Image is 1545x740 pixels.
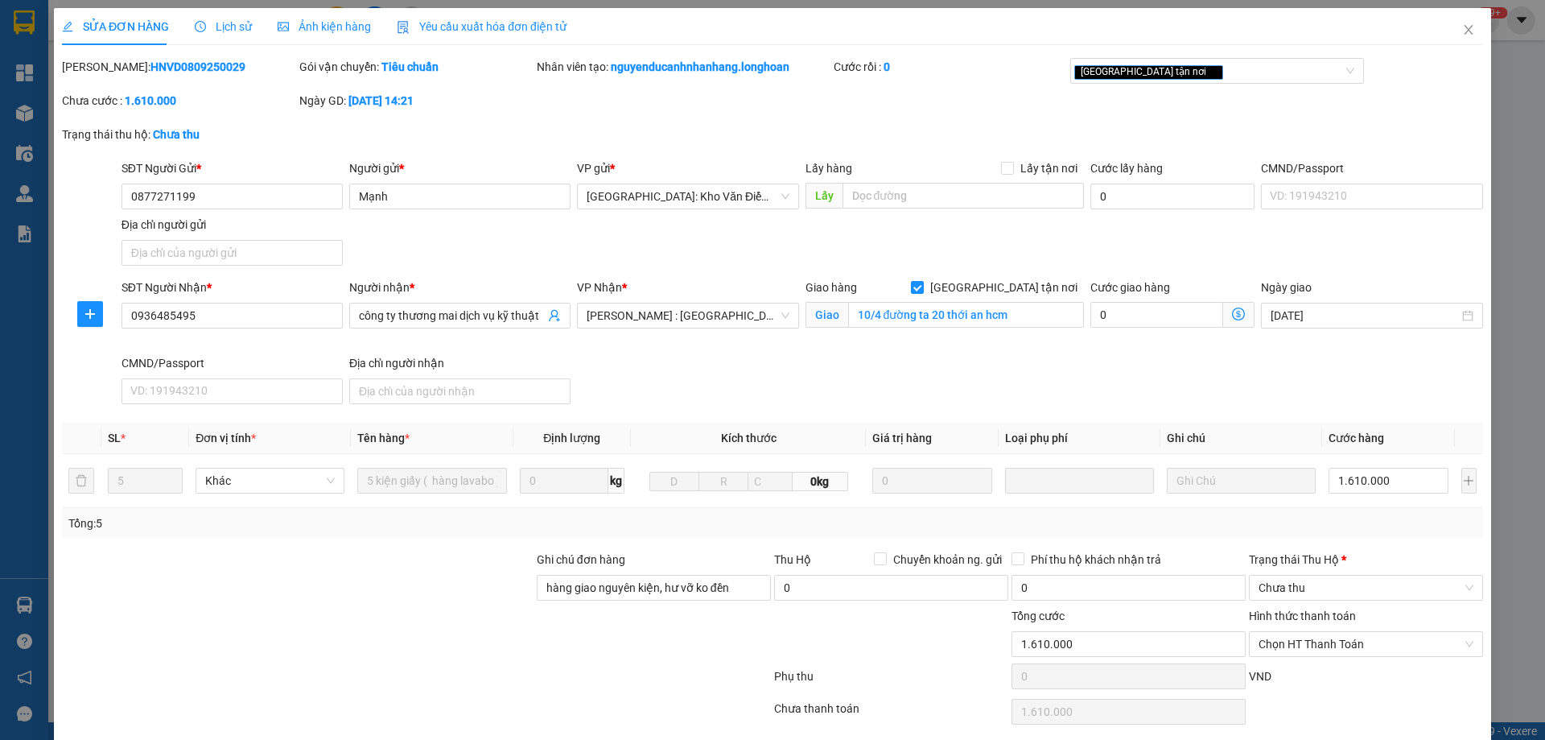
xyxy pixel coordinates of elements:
[873,468,993,494] input: 0
[1014,159,1084,177] span: Lấy tận nơi
[122,240,343,266] input: Địa chỉ của người gửi
[349,378,571,404] input: Địa chỉ của người nhận
[206,469,336,493] span: Khác
[1261,281,1312,294] label: Ngày giao
[748,472,793,491] input: C
[805,302,848,328] span: Giao
[887,551,1008,568] span: Chuyển khoản ng. gửi
[397,21,410,34] img: icon
[358,468,507,494] input: VD: Bàn, Ghế
[299,58,534,76] div: Gói vận chuyển:
[999,423,1160,454] th: Loại phụ phí
[62,92,296,110] div: Chưa cước :
[1232,308,1245,320] span: dollar-circle
[578,281,623,294] span: VP Nhận
[358,432,410,444] span: Tên hàng
[349,354,571,372] div: Địa chỉ người nhận
[108,432,121,444] span: SL
[611,60,789,73] b: nguyenducanhnhanhang.longhoan
[884,60,890,73] b: 0
[924,279,1084,296] span: [GEOGRAPHIC_DATA] tận nơi
[537,553,625,566] label: Ghi chú đơn hàng
[122,216,343,234] div: Địa chỉ người gửi
[1090,184,1255,209] input: Cước lấy hàng
[196,432,257,444] span: Đơn vị tính
[1461,468,1477,494] button: plus
[195,21,206,32] span: clock-circle
[1024,551,1168,568] span: Phí thu hộ khách nhận trả
[1249,551,1483,568] div: Trạng thái Thu Hộ
[153,128,200,141] b: Chưa thu
[805,281,857,294] span: Giao hàng
[587,184,789,209] span: Hà Nội: Kho Văn Điển Thanh Trì
[62,20,169,33] span: SỬA ĐƠN HÀNG
[1462,23,1475,36] span: close
[698,472,748,491] input: R
[649,472,699,491] input: D
[62,126,356,143] div: Trạng thái thu hộ:
[1090,281,1170,294] label: Cước giao hàng
[122,159,343,177] div: SĐT Người Gửi
[587,304,789,328] span: Hồ Chí Minh : Kho Quận 12
[1090,302,1223,328] input: Cước giao hàng
[843,183,1084,209] input: Dọc đường
[125,94,176,107] b: 1.610.000
[349,279,571,296] div: Người nhận
[1075,65,1224,80] span: [GEOGRAPHIC_DATA] tận nơi
[62,58,296,76] div: [PERSON_NAME]:
[772,668,1010,696] div: Phụ thu
[1249,670,1271,683] span: VND
[1209,68,1217,76] span: close
[721,432,777,444] span: Kích thước
[381,60,439,73] b: Tiêu chuẩn
[543,432,600,444] span: Định lượng
[278,20,371,33] span: Ảnh kiện hàng
[78,308,102,320] span: plus
[299,92,534,110] div: Ngày GD:
[68,515,596,532] div: Tổng: 5
[1329,432,1385,444] span: Cước hàng
[793,472,847,491] span: 0kg
[578,159,799,177] div: VP gửi
[834,58,1068,76] div: Cước rồi :
[68,468,94,494] button: delete
[537,575,771,601] input: Ghi chú đơn hàng
[1167,468,1316,494] input: Ghi Chú
[348,94,414,107] b: [DATE] 14:21
[195,20,252,33] span: Lịch sử
[805,183,843,209] span: Lấy
[1249,610,1356,622] label: Hình thức thanh toán
[1160,423,1322,454] th: Ghi chú
[1011,610,1065,622] span: Tổng cước
[1090,162,1163,175] label: Cước lấy hàng
[1271,307,1458,325] input: Ngày giao
[608,468,624,494] span: kg
[772,700,1010,728] div: Chưa thanh toán
[62,21,73,32] span: edit
[774,553,811,566] span: Thu Hộ
[537,58,830,76] div: Nhân viên tạo:
[1259,576,1473,600] span: Chưa thu
[150,60,245,73] b: HNVD0809250029
[122,354,343,372] div: CMND/Passport
[77,301,103,327] button: plus
[397,20,566,33] span: Yêu cầu xuất hóa đơn điện tử
[873,432,933,444] span: Giá trị hàng
[122,279,343,296] div: SĐT Người Nhận
[349,159,571,177] div: Người gửi
[1446,8,1491,53] button: Close
[805,162,852,175] span: Lấy hàng
[278,21,289,32] span: picture
[1259,632,1473,656] span: Chọn HT Thanh Toán
[549,309,562,322] span: user-add
[848,302,1084,328] input: Giao tận nơi
[1261,159,1482,177] div: CMND/Passport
